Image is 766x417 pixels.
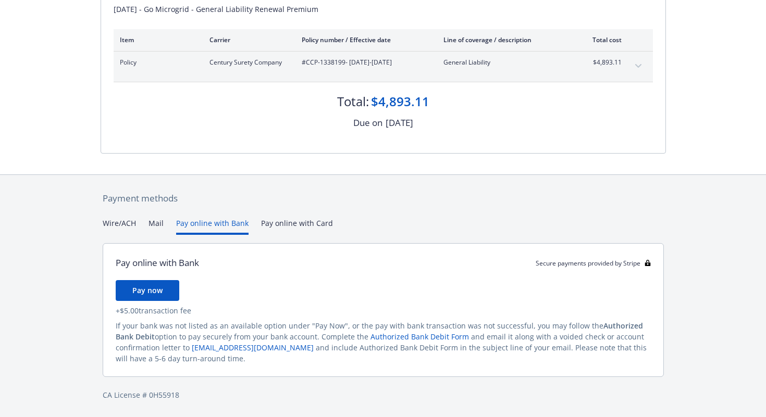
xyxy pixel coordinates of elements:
div: Pay online with Bank [116,256,199,270]
a: Authorized Bank Debit Form [370,332,469,342]
a: [EMAIL_ADDRESS][DOMAIN_NAME] [192,343,314,352]
span: Policy [120,58,193,67]
div: Due on [353,116,382,130]
div: Payment methods [103,192,664,205]
button: expand content [630,58,647,74]
button: Pay online with Card [261,218,333,235]
span: Century Surety Company [209,58,285,67]
button: Wire/ACH [103,218,136,235]
span: $4,893.11 [583,58,622,67]
span: Pay now [132,285,163,295]
div: PolicyCentury Surety Company#CCP-1338199- [DATE]-[DATE]General Liability$4,893.11expand content [114,52,653,82]
div: CA License # 0H55918 [103,389,664,400]
div: Line of coverage / description [443,35,566,44]
div: + $5.00 transaction fee [116,305,651,316]
button: Pay now [116,280,179,301]
button: Mail [149,218,164,235]
span: Authorized Bank Debit [116,321,643,342]
div: $4,893.11 [371,93,429,110]
div: [DATE] [386,116,413,130]
span: General Liability [443,58,566,67]
div: Policy number / Effective date [302,35,427,44]
span: #CCP-1338199 - [DATE]-[DATE] [302,58,427,67]
div: Total: [337,93,369,110]
div: If your bank was not listed as an available option under "Pay Now", or the pay with bank transact... [116,320,651,364]
div: Carrier [209,35,285,44]
div: Total cost [583,35,622,44]
button: Pay online with Bank [176,218,249,235]
div: [DATE] - Go Microgrid - General Liability Renewal Premium [114,4,653,15]
div: Item [120,35,193,44]
div: Secure payments provided by Stripe [536,259,651,268]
